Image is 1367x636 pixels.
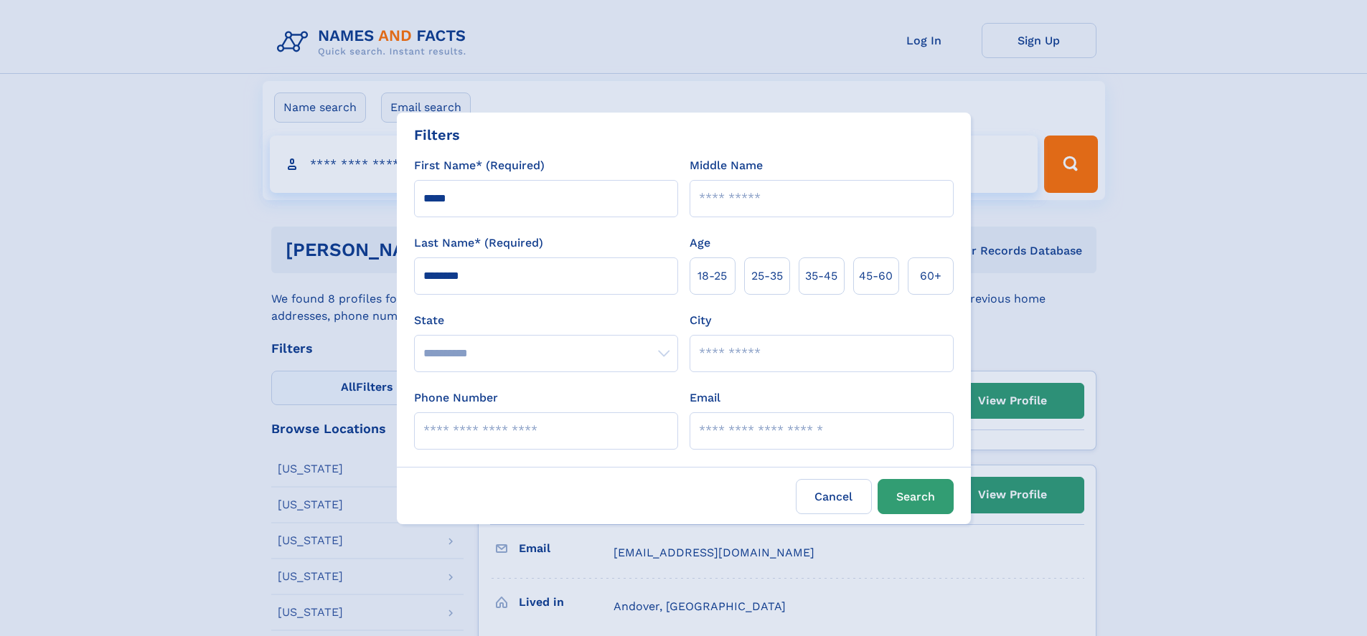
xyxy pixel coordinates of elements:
[751,267,783,285] span: 25‑35
[414,234,543,252] label: Last Name* (Required)
[796,479,872,514] label: Cancel
[690,157,763,174] label: Middle Name
[414,124,460,146] div: Filters
[690,234,710,252] label: Age
[697,267,727,285] span: 18‑25
[690,312,711,329] label: City
[414,389,498,407] label: Phone Number
[690,389,720,407] label: Email
[878,479,954,514] button: Search
[859,267,893,285] span: 45‑60
[414,312,678,329] label: State
[805,267,837,285] span: 35‑45
[414,157,545,174] label: First Name* (Required)
[920,267,941,285] span: 60+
